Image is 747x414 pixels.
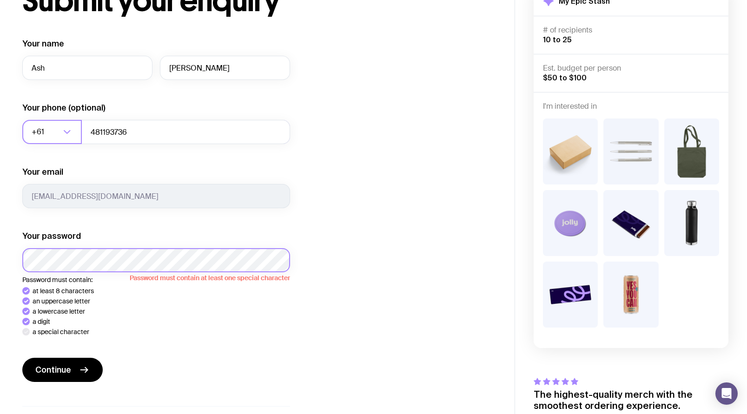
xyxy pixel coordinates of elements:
[22,230,81,242] label: Your password
[22,120,82,144] div: Search for option
[22,38,64,49] label: Your name
[543,26,719,35] h4: # of recipients
[22,102,106,113] label: Your phone (optional)
[22,56,152,80] input: First name
[33,297,90,305] p: an uppercase letter
[33,318,50,325] p: a digit
[543,35,572,44] span: 10 to 25
[543,73,587,82] span: $50 to $100
[543,102,719,111] h4: I'm interested in
[35,364,71,375] span: Continue
[534,389,728,411] p: The highest-quality merch with the smoothest ordering experience.
[81,120,290,144] input: 0400123456
[33,328,89,335] p: a special character
[33,287,94,295] p: at least 8 characters
[22,358,103,382] button: Continue
[33,308,85,315] p: a lowercase letter
[22,184,290,208] input: you@email.com
[22,166,63,177] label: Your email
[715,382,738,405] div: Open Intercom Messenger
[32,120,46,144] span: +61
[46,120,60,144] input: Search for option
[22,272,290,282] span: Password must contain at least one special character
[543,64,719,73] h4: Est. budget per person
[22,276,290,283] p: Password must contain:
[160,56,290,80] input: Last name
